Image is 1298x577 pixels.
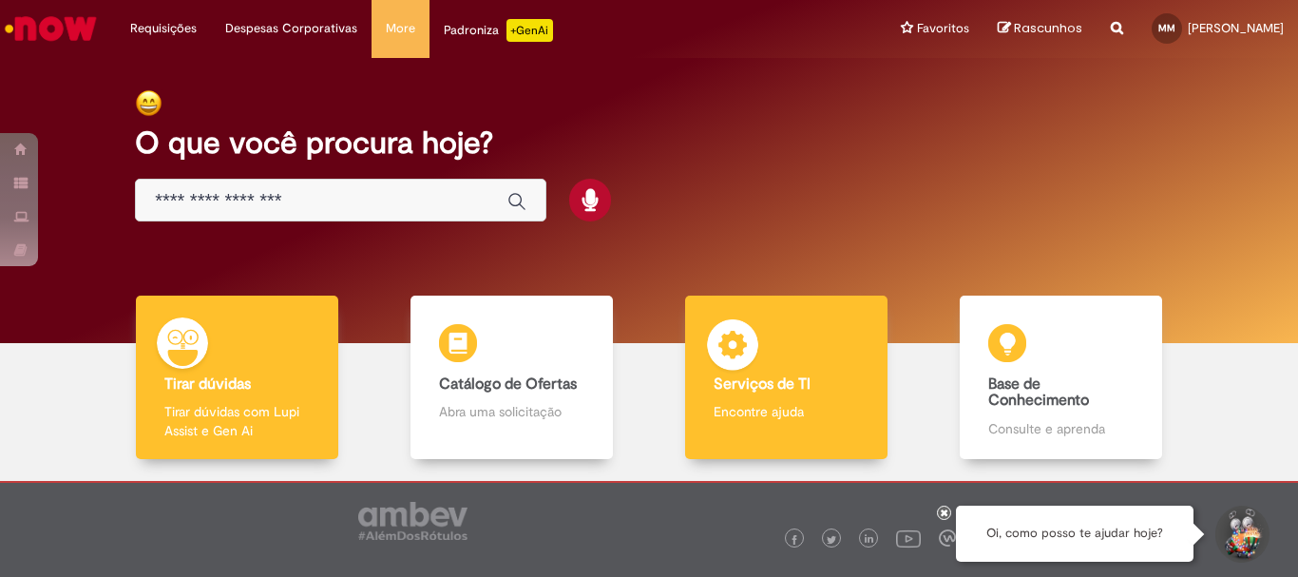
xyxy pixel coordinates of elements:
span: Rascunhos [1014,19,1082,37]
img: happy-face.png [135,89,162,117]
img: ServiceNow [2,10,100,48]
img: logo_footer_ambev_rotulo_gray.png [358,502,468,540]
b: Serviços de TI [714,375,811,394]
p: Encontre ajuda [714,402,858,421]
a: Rascunhos [998,20,1082,38]
p: +GenAi [506,19,553,42]
a: Tirar dúvidas Tirar dúvidas com Lupi Assist e Gen Ai [100,296,374,460]
img: logo_footer_facebook.png [790,535,799,545]
p: Consulte e aprenda [988,419,1133,438]
img: logo_footer_twitter.png [827,535,836,545]
b: Base de Conhecimento [988,375,1089,411]
button: Iniciar Conversa de Suporte [1212,506,1269,563]
span: Favoritos [917,19,969,38]
b: Tirar dúvidas [164,375,251,394]
a: Serviços de TI Encontre ajuda [649,296,924,460]
p: Tirar dúvidas com Lupi Assist e Gen Ai [164,402,309,440]
span: More [386,19,415,38]
b: Catálogo de Ofertas [439,375,577,394]
a: Catálogo de Ofertas Abra uma solicitação [374,296,649,460]
h2: O que você procura hoje? [135,126,1163,160]
div: Oi, como posso te ajudar hoje? [956,506,1193,562]
img: logo_footer_youtube.png [896,526,921,550]
img: logo_footer_workplace.png [939,529,956,547]
span: MM [1158,22,1175,34]
img: logo_footer_linkedin.png [865,534,874,546]
a: Base de Conhecimento Consulte e aprenda [924,296,1198,460]
div: Padroniza [444,19,553,42]
span: Despesas Corporativas [225,19,357,38]
p: Abra uma solicitação [439,402,583,421]
span: [PERSON_NAME] [1188,20,1284,36]
span: Requisições [130,19,197,38]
